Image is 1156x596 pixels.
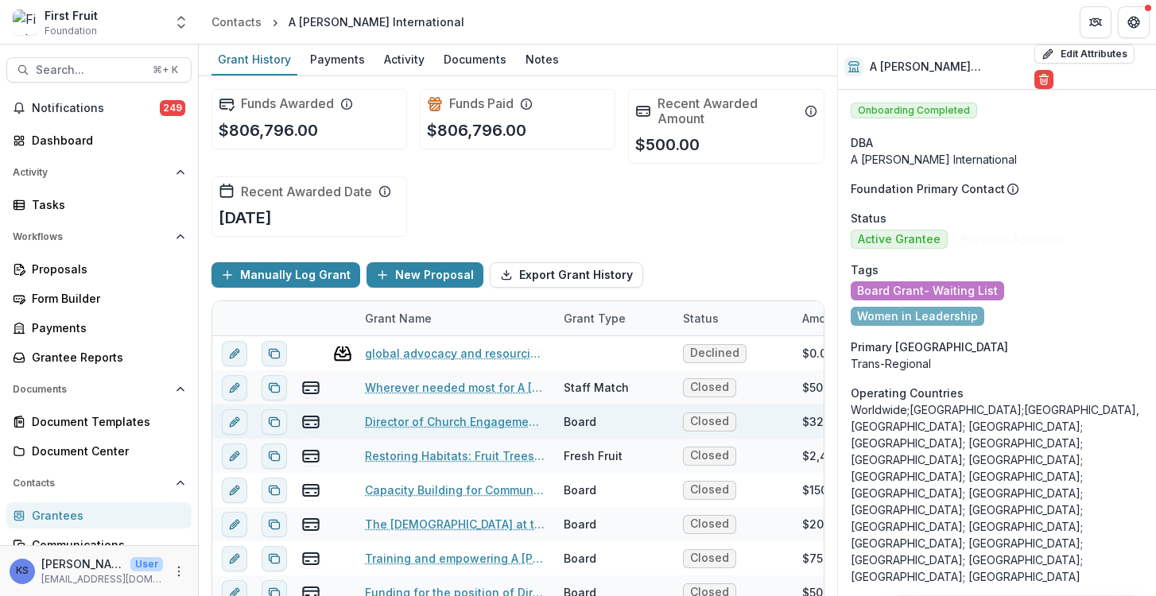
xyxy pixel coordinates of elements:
[519,48,565,71] div: Notes
[262,512,287,537] button: Duplicate proposal
[222,512,247,537] button: edit
[130,557,163,571] p: User
[32,261,179,277] div: Proposals
[32,507,179,524] div: Grantees
[32,319,179,336] div: Payments
[802,516,873,532] div: $200,000.00
[519,45,565,75] a: Notes
[851,401,1143,585] p: Worldwide;[GEOGRAPHIC_DATA];[GEOGRAPHIC_DATA],[GEOGRAPHIC_DATA]; [GEOGRAPHIC_DATA]; [GEOGRAPHIC_D...
[219,118,318,142] p: $806,796.00
[690,483,729,497] span: Closed
[365,482,545,498] a: Capacity Building for Communications- A New Season of Leadership - 0061M000016y3zzQAA
[32,349,179,366] div: Grantee Reports
[378,45,431,75] a: Activity
[367,262,483,288] button: New Proposal
[851,261,879,278] span: Tags
[13,478,169,489] span: Contacts
[564,516,596,532] div: Board
[355,301,554,335] div: Grant Name
[1118,6,1150,38] button: Get Help
[802,482,870,498] div: $150,000.00
[205,10,471,33] nav: breadcrumb
[13,384,169,395] span: Documents
[211,45,297,75] a: Grant History
[802,447,859,464] div: $2,400.00
[222,443,247,469] button: edit
[262,341,287,366] button: Duplicate proposal
[851,103,977,118] span: Onboarding Completed
[858,233,941,246] span: Active Grantee
[6,315,192,341] a: Payments
[211,48,297,71] div: Grant History
[41,572,163,586] p: [EMAIL_ADDRESS][DOMAIN_NAME]
[304,45,371,75] a: Payments
[554,301,673,335] div: Grant Type
[427,118,526,142] p: $806,796.00
[222,341,247,366] button: edit
[449,96,514,111] h2: Funds Paid
[262,443,287,469] button: Duplicate proposal
[851,151,1143,168] div: A [PERSON_NAME] International
[241,96,334,111] h2: Funds Awarded
[564,413,596,430] div: Board
[6,438,192,464] a: Document Center
[241,184,372,199] h2: Recent Awarded Date
[222,546,247,571] button: edit
[690,346,739,360] span: Declined
[564,550,596,567] div: Board
[170,6,192,38] button: Open entity switcher
[45,24,97,38] span: Foundation
[851,134,873,151] span: DBA
[857,310,978,323] span: Women in Leadership
[301,515,320,534] button: view-payments
[160,100,185,116] span: 249
[365,379,545,396] a: Wherever needed most for A [PERSON_NAME]?s Project in the [GEOGRAPHIC_DATA] - 006UN000004N4dKYAS
[365,516,545,532] a: The [DEMOGRAPHIC_DATA] at the heart of the solution to our global environmental challenges - 0061...
[365,345,545,362] a: global advocacy and resourcing - 0061600000rZsg3AAC
[262,546,287,571] button: Duplicate proposal
[219,206,272,230] p: [DATE]
[6,57,192,83] button: Search...
[857,284,998,298] span: Board Grant- Waiting List
[6,344,192,370] a: Grantee Reports
[6,160,192,185] button: Open Activity
[355,310,441,327] div: Grant Name
[673,310,728,327] div: Status
[301,447,320,466] button: view-payments
[802,550,865,567] div: $75,000.00
[6,377,192,402] button: Open Documents
[793,301,912,335] div: Amount Awarded
[222,375,247,401] button: edit
[851,339,1008,355] span: Primary [GEOGRAPHIC_DATA]
[262,478,287,503] button: Duplicate proposal
[6,95,192,121] button: Notifications249
[6,285,192,312] a: Form Builder
[36,64,143,77] span: Search...
[262,375,287,401] button: Duplicate proposal
[802,413,873,430] div: $328,896.00
[802,379,848,396] div: $500.00
[16,566,29,576] div: Kelsie Salarda
[211,262,360,288] button: Manually Log Grant
[564,482,596,498] div: Board
[6,256,192,282] a: Proposals
[961,233,1065,246] span: Previous Applicant
[13,167,169,178] span: Activity
[32,102,160,115] span: Notifications
[222,478,247,503] button: edit
[301,412,320,432] button: view-payments
[437,45,513,75] a: Documents
[301,378,320,397] button: view-payments
[365,550,545,567] a: Training and empowering A [PERSON_NAME]?s National Organizations - 006G000000XWPr5IAH
[32,132,179,149] div: Dashboard
[13,231,169,242] span: Workflows
[851,210,886,226] span: Status
[554,310,635,327] div: Grant Type
[802,345,834,362] div: $0.00
[437,48,513,71] div: Documents
[564,379,629,396] div: Staff Match
[304,48,371,71] div: Payments
[658,96,797,126] h2: Recent Awarded Amount
[673,301,793,335] div: Status
[211,14,262,30] div: Contacts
